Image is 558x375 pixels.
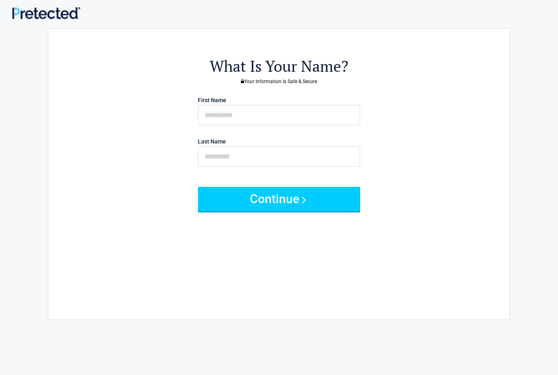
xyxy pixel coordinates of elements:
label: Last Name [198,139,226,144]
h2: What Is Your Name? [93,56,465,77]
img: Main Logo [12,7,80,19]
label: First Name [198,97,226,103]
h3: Your Information Is Safe & Secure [93,79,465,84]
button: Continue [198,187,360,211]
